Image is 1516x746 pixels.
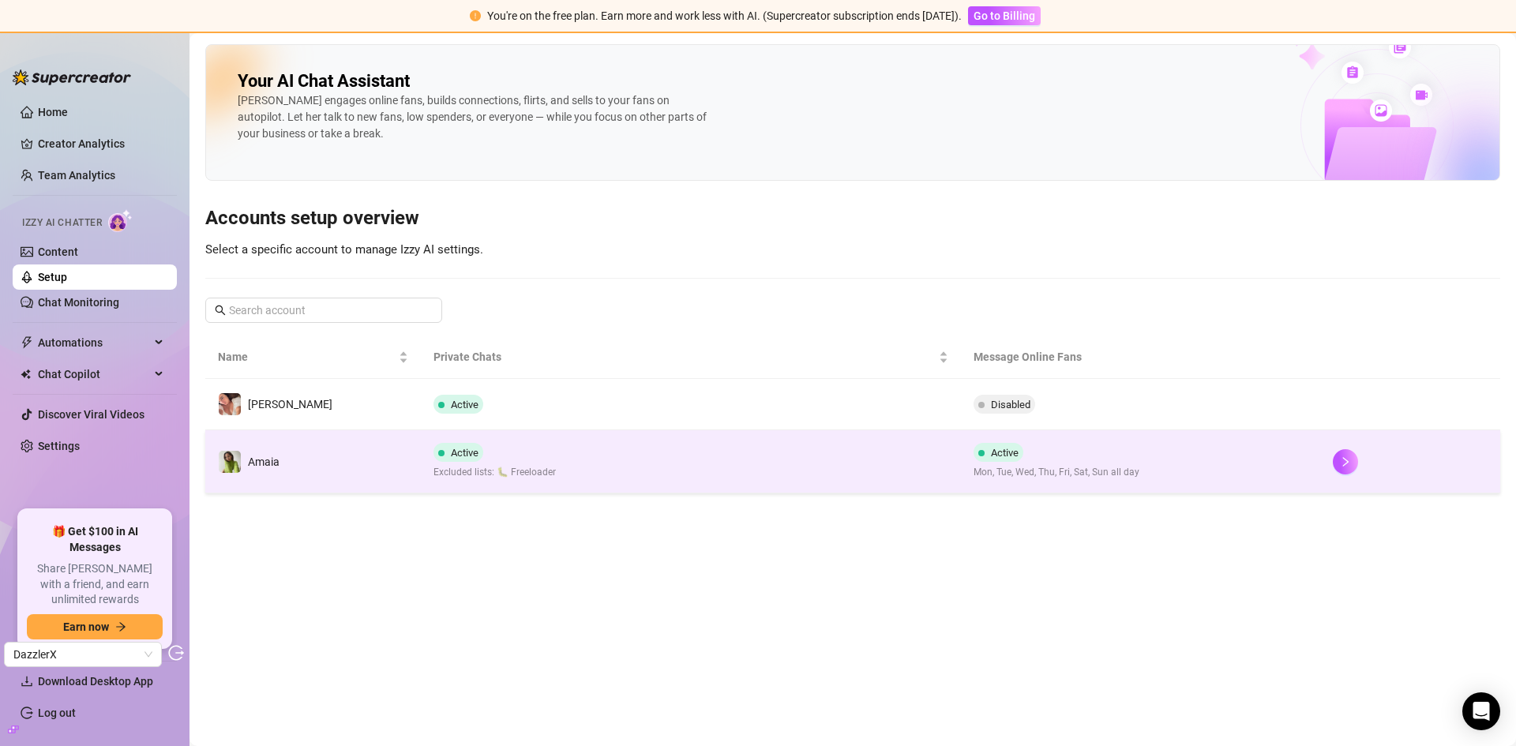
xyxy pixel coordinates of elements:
span: Share [PERSON_NAME] with a friend, and earn unlimited rewards [27,561,163,608]
span: You're on the free plan. Earn more and work less with AI. (Supercreator subscription ends [DATE]). [487,9,962,22]
span: thunderbolt [21,336,33,349]
span: Automations [38,330,150,355]
span: Select a specific account to manage Izzy AI settings. [205,242,483,257]
th: Message Online Fans [961,336,1321,379]
a: Setup [38,271,67,283]
span: Excluded lists: 🐛 Freeloader [433,465,556,480]
span: Disabled [991,399,1030,410]
span: Chat Copilot [38,362,150,387]
a: Chat Monitoring [38,296,119,309]
img: Taylor [219,393,241,415]
button: Go to Billing [968,6,1041,25]
th: Name [205,336,421,379]
span: build [8,724,19,735]
span: Izzy AI Chatter [22,216,102,231]
th: Private Chats [421,336,960,379]
a: Content [38,246,78,258]
span: search [215,305,226,316]
span: Active [991,447,1019,459]
h3: Accounts setup overview [205,206,1500,231]
a: Team Analytics [38,169,115,182]
span: exclamation-circle [470,10,481,21]
span: Go to Billing [974,9,1035,22]
span: download [21,675,33,688]
img: logo-BBDzfeDw.svg [13,69,131,85]
span: Private Chats [433,348,935,366]
a: Creator Analytics [38,131,164,156]
span: Active [451,399,478,410]
a: Go to Billing [968,9,1041,22]
span: Mon, Tue, Wed, Thu, Fri, Sat, Sun all day [974,465,1139,480]
h2: Your AI Chat Assistant [238,70,410,92]
img: ai-chatter-content-library-cLFOSyPT.png [1255,19,1499,180]
span: logout [168,645,184,661]
span: 🎁 Get $100 in AI Messages [27,524,163,555]
span: Download Desktop App [38,675,153,688]
span: [PERSON_NAME] [248,398,332,410]
a: Settings [38,440,80,452]
img: AI Chatter [108,209,133,232]
div: [PERSON_NAME] engages online fans, builds connections, flirts, and sells to your fans on autopilo... [238,92,711,142]
span: Name [218,348,396,366]
div: Open Intercom Messenger [1462,692,1500,730]
button: Earn nowarrow-right [27,614,163,639]
span: Amaia [248,455,280,468]
span: right [1340,456,1351,467]
img: Chat Copilot [21,369,31,380]
span: arrow-right [115,621,126,632]
a: Log out [38,707,76,719]
a: Discover Viral Videos [38,408,144,421]
button: right [1333,449,1358,474]
img: Amaia [219,451,241,473]
a: Home [38,106,68,118]
span: DazzlerX [13,643,152,666]
span: Active [451,447,478,459]
span: Earn now [63,620,109,633]
input: Search account [229,302,420,319]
